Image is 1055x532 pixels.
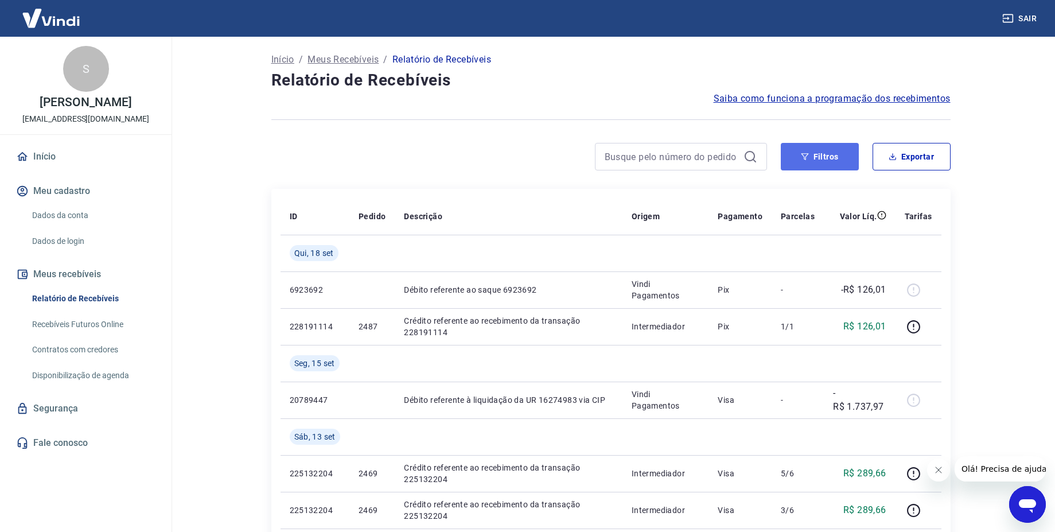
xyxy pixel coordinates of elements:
p: - [781,394,815,406]
p: Parcelas [781,211,815,222]
p: Intermediador [632,321,699,332]
a: Contratos com credores [28,338,158,362]
p: Crédito referente ao recebimento da transação 228191114 [404,315,613,338]
p: Pagamento [718,211,762,222]
p: 3/6 [781,504,815,516]
h4: Relatório de Recebíveis [271,69,951,92]
p: Pix [718,321,762,332]
p: Visa [718,468,762,479]
span: Qui, 18 set [294,247,334,259]
p: Crédito referente ao recebimento da transação 225132204 [404,462,613,485]
button: Exportar [873,143,951,170]
span: Sáb, 13 set [294,431,336,442]
p: 2487 [359,321,386,332]
p: Descrição [404,211,442,222]
p: 225132204 [290,468,340,479]
p: -R$ 126,01 [841,283,886,297]
p: Crédito referente ao recebimento da transação 225132204 [404,499,613,522]
p: Relatório de Recebíveis [392,53,491,67]
p: Vindi Pagamentos [632,389,699,411]
a: Saiba como funciona a programação dos recebimentos [714,92,951,106]
p: Intermediador [632,468,699,479]
p: Visa [718,394,762,406]
p: Tarifas [905,211,932,222]
p: Visa [718,504,762,516]
a: Meus Recebíveis [307,53,379,67]
p: / [383,53,387,67]
button: Filtros [781,143,859,170]
p: 20789447 [290,394,340,406]
p: ID [290,211,298,222]
p: R$ 126,01 [843,320,886,333]
p: -R$ 1.737,97 [833,386,886,414]
p: Valor Líq. [840,211,877,222]
p: 2469 [359,504,386,516]
span: Seg, 15 set [294,358,335,369]
a: Segurança [14,396,158,421]
button: Sair [1000,8,1041,29]
img: Vindi [14,1,88,36]
p: / [299,53,303,67]
a: Dados da conta [28,204,158,227]
div: S [63,46,109,92]
p: - [781,284,815,296]
p: Pedido [359,211,386,222]
span: Olá! Precisa de ajuda? [7,8,96,17]
p: Origem [632,211,660,222]
a: Recebíveis Futuros Online [28,313,158,336]
a: Relatório de Recebíveis [28,287,158,310]
a: Fale conosco [14,430,158,456]
a: Dados de login [28,230,158,253]
p: [EMAIL_ADDRESS][DOMAIN_NAME] [22,113,149,125]
p: 5/6 [781,468,815,479]
p: 6923692 [290,284,340,296]
a: Início [14,144,158,169]
p: R$ 289,66 [843,467,886,480]
p: Débito referente à liquidação da UR 16274983 via CIP [404,394,613,406]
a: Disponibilização de agenda [28,364,158,387]
p: Intermediador [632,504,699,516]
p: 228191114 [290,321,340,332]
p: Débito referente ao saque 6923692 [404,284,613,296]
p: Vindi Pagamentos [632,278,699,301]
iframe: Botão para abrir a janela de mensagens [1009,486,1046,523]
button: Meu cadastro [14,178,158,204]
iframe: Fechar mensagem [927,459,950,481]
input: Busque pelo número do pedido [605,148,739,165]
p: Pix [718,284,762,296]
p: 2469 [359,468,386,479]
p: R$ 289,66 [843,503,886,517]
p: [PERSON_NAME] [40,96,131,108]
iframe: Mensagem da empresa [955,456,1046,481]
a: Início [271,53,294,67]
button: Meus recebíveis [14,262,158,287]
p: 1/1 [781,321,815,332]
p: 225132204 [290,504,340,516]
